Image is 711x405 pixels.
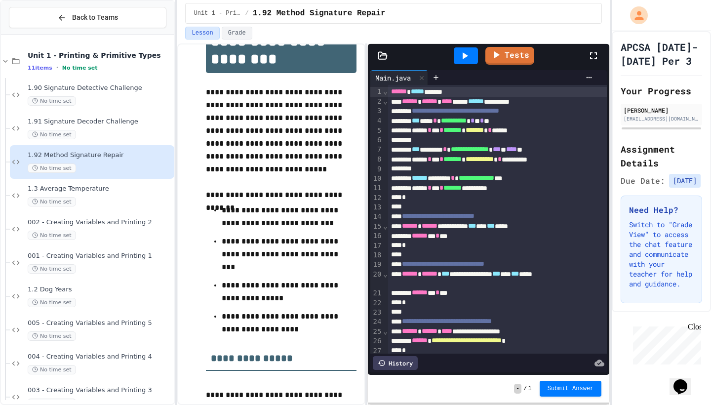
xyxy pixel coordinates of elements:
[28,51,172,60] span: Unit 1 - Printing & Primitive Types
[370,183,383,193] div: 11
[624,115,699,122] div: [EMAIL_ADDRESS][DOMAIN_NAME]
[629,323,701,364] iframe: chat widget
[370,70,428,85] div: Main.java
[28,65,52,71] span: 11 items
[670,365,701,395] iframe: chat widget
[621,142,702,170] h2: Assignment Details
[28,163,76,173] span: No time set
[370,193,383,202] div: 12
[28,118,172,126] span: 1.91 Signature Decoder Challenge
[72,12,118,23] span: Back to Teams
[370,164,383,174] div: 9
[370,126,383,136] div: 5
[669,174,701,188] span: [DATE]
[485,47,534,65] a: Tests
[28,151,172,160] span: 1.92 Method Signature Repair
[56,64,58,72] span: •
[383,327,388,335] span: Fold line
[28,84,172,92] span: 1.90 Signature Detective Challenge
[370,106,383,116] div: 3
[629,220,694,289] p: Switch to "Grade View" to access the chat feature and communicate with your teacher for help and ...
[370,231,383,241] div: 16
[28,331,76,341] span: No time set
[383,87,388,95] span: Fold line
[370,250,383,260] div: 18
[370,298,383,308] div: 22
[514,384,521,394] span: -
[621,40,702,68] h1: APCSA [DATE]-[DATE] Per 3
[28,285,172,294] span: 1.2 Dog Years
[383,97,388,105] span: Fold line
[28,96,76,106] span: No time set
[621,175,665,187] span: Due Date:
[194,9,241,17] span: Unit 1 - Printing & Primitive Types
[370,222,383,232] div: 15
[528,385,531,393] span: 1
[28,298,76,307] span: No time set
[62,65,98,71] span: No time set
[621,84,702,98] h2: Your Progress
[222,27,252,40] button: Grade
[370,241,383,250] div: 17
[28,130,76,139] span: No time set
[28,197,76,206] span: No time set
[370,145,383,155] div: 7
[28,252,172,260] span: 001 - Creating Variables and Printing 1
[370,270,383,289] div: 20
[28,353,172,361] span: 004 - Creating Variables and Printing 4
[540,381,602,397] button: Submit Answer
[370,336,383,346] div: 26
[245,9,248,17] span: /
[620,4,650,27] div: My Account
[28,264,76,274] span: No time set
[370,174,383,184] div: 10
[370,212,383,222] div: 14
[4,4,68,63] div: Chat with us now!Close
[370,308,383,317] div: 23
[370,260,383,270] div: 19
[253,7,386,19] span: 1.92 Method Signature Repair
[370,87,383,97] div: 1
[383,270,388,278] span: Fold line
[28,218,172,227] span: 002 - Creating Variables and Printing 2
[28,386,172,395] span: 003 - Creating Variables and Printing 3
[370,346,383,356] div: 27
[185,27,219,40] button: Lesson
[370,97,383,107] div: 2
[370,135,383,145] div: 6
[370,202,383,212] div: 13
[28,365,76,374] span: No time set
[28,319,172,327] span: 005 - Creating Variables and Printing 5
[629,204,694,216] h3: Need Help?
[370,116,383,126] div: 4
[373,356,418,370] div: History
[548,385,594,393] span: Submit Answer
[370,73,416,83] div: Main.java
[523,385,527,393] span: /
[624,106,699,115] div: [PERSON_NAME]
[9,7,166,28] button: Back to Teams
[383,222,388,230] span: Fold line
[370,317,383,327] div: 24
[28,231,76,240] span: No time set
[370,155,383,164] div: 8
[28,185,172,193] span: 1.3 Average Temperature
[370,288,383,298] div: 21
[370,327,383,337] div: 25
